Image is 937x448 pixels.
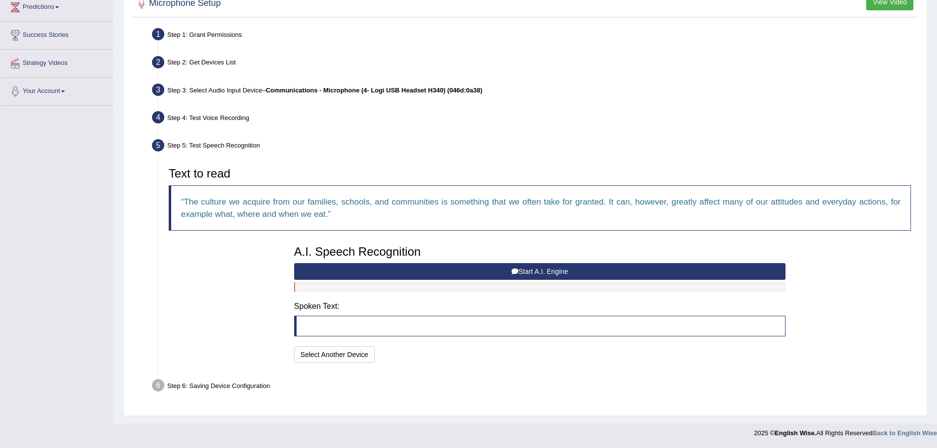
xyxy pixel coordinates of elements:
[294,346,375,363] button: Select Another Device
[294,245,786,258] h3: A.I. Speech Recognition
[0,50,113,74] a: Strategy Videos
[294,263,786,280] button: Start A.I. Engine
[262,87,483,94] span: –
[148,108,922,130] div: Step 4: Test Voice Recording
[0,78,113,102] a: Your Account
[148,376,922,398] div: Step 6: Saving Device Configuration
[181,197,901,219] q: The culture we acquire from our families, schools, and communities is something that we often tak...
[148,81,922,102] div: Step 3: Select Audio Input Device
[169,167,911,180] h3: Text to read
[754,423,937,438] div: 2025 © All Rights Reserved
[294,302,786,311] h4: Spoken Text:
[148,25,922,47] div: Step 1: Grant Permissions
[0,22,113,46] a: Success Stories
[148,53,922,75] div: Step 2: Get Devices List
[873,429,937,437] a: Back to English Wise
[148,136,922,158] div: Step 5: Test Speech Recognition
[775,429,816,437] strong: English Wise.
[266,87,483,94] b: Communications - Microphone (4- Logi USB Headset H340) (046d:0a38)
